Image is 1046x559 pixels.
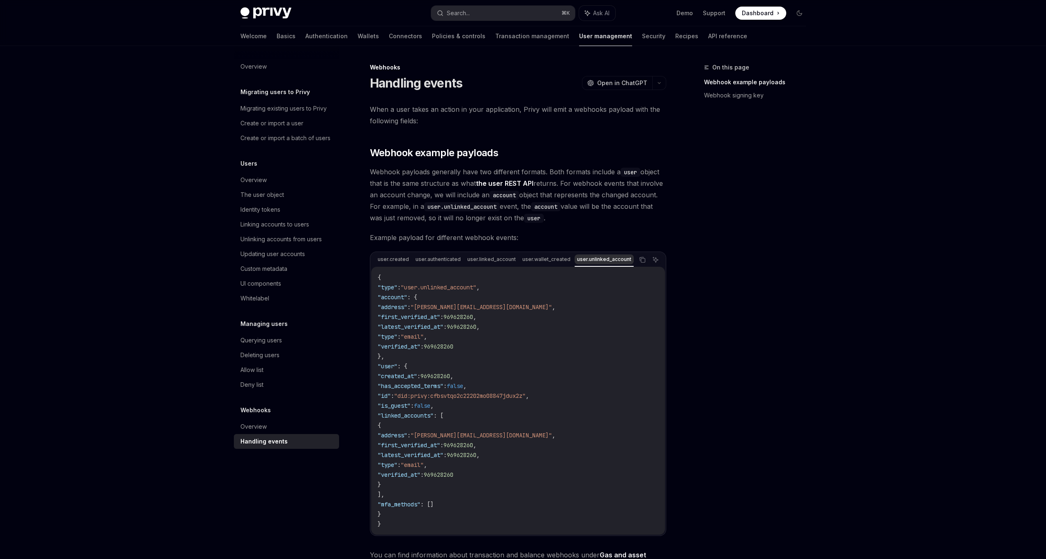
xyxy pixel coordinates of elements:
span: "id" [378,392,391,400]
a: Authentication [305,26,348,46]
div: user.linked_account [465,254,518,264]
span: : [411,402,414,409]
a: Overview [234,419,339,434]
a: Connectors [389,26,422,46]
div: Overview [240,62,267,72]
span: "is_guest" [378,402,411,409]
div: Deleting users [240,350,279,360]
span: "account" [378,293,407,301]
a: User management [579,26,632,46]
span: { [378,274,381,281]
span: : { [407,293,417,301]
span: On this page [712,62,749,72]
div: user.unlinked_account [575,254,634,264]
span: : [440,313,443,321]
span: : { [397,363,407,370]
a: Security [642,26,665,46]
code: user.unlinked_account [424,202,500,211]
span: "user.unlinked_account" [401,284,476,291]
div: Identity tokens [240,205,280,215]
a: Demo [677,9,693,17]
a: API reference [708,26,747,46]
div: Search... [447,8,470,18]
div: Querying users [240,335,282,345]
span: When a user takes an action in your application, Privy will emit a webhooks payload with the foll... [370,104,666,127]
span: : [397,461,401,469]
span: , [476,451,480,459]
div: Whitelabel [240,293,269,303]
a: The user object [234,187,339,202]
div: Webhooks [370,63,666,72]
span: "user" [378,363,397,370]
span: Example payload for different webhook events: [370,232,666,243]
a: Custom metadata [234,261,339,276]
a: Querying users [234,333,339,348]
code: user [621,168,640,177]
a: Transaction management [495,26,569,46]
div: user.authenticated [413,254,463,264]
span: "did:privy:cfbsvtqo2c22202mo08847jdux2z" [394,392,526,400]
span: Open in ChatGPT [597,79,647,87]
a: Create or import a user [234,116,339,131]
a: Recipes [675,26,698,46]
h5: Managing users [240,319,288,329]
h5: Migrating users to Privy [240,87,310,97]
div: Unlinking accounts from users [240,234,322,244]
span: : [420,343,424,350]
span: "first_verified_at" [378,313,440,321]
span: "created_at" [378,372,417,380]
button: Toggle dark mode [793,7,806,20]
div: Updating user accounts [240,249,305,259]
span: "address" [378,432,407,439]
span: } [378,510,381,518]
span: 969628260 [443,313,473,321]
span: "type" [378,461,397,469]
span: Webhook payloads generally have two different formats. Both formats include a object that is the ... [370,166,666,224]
a: Unlinking accounts from users [234,232,339,247]
a: Dashboard [735,7,786,20]
span: "[PERSON_NAME][EMAIL_ADDRESS][DOMAIN_NAME]" [411,432,552,439]
span: Ask AI [593,9,610,17]
div: Handling events [240,437,288,446]
span: 969628260 [447,451,476,459]
span: "linked_accounts" [378,412,434,419]
span: Dashboard [742,9,774,17]
span: "verified_at" [378,343,420,350]
button: Open in ChatGPT [582,76,652,90]
span: ⌘ K [561,10,570,16]
span: "mfa_methods" [378,501,420,508]
span: , [552,432,555,439]
span: , [476,284,480,291]
div: Deny list [240,380,263,390]
span: "has_accepted_terms" [378,382,443,390]
button: Copy the contents from the code block [637,254,648,265]
h5: Users [240,159,257,169]
a: Create or import a batch of users [234,131,339,146]
span: 969628260 [424,343,453,350]
button: Ask AI [579,6,615,21]
a: Identity tokens [234,202,339,217]
span: , [476,323,480,330]
span: , [424,461,427,469]
span: , [430,402,434,409]
span: : [443,382,447,390]
span: : [407,432,411,439]
span: , [463,382,466,390]
a: Basics [277,26,296,46]
code: user [524,214,544,223]
a: Welcome [240,26,267,46]
a: Updating user accounts [234,247,339,261]
a: the user REST API [476,179,533,188]
span: "latest_verified_at" [378,451,443,459]
span: ], [378,491,384,498]
div: user.created [375,254,411,264]
a: Allow list [234,363,339,377]
img: dark logo [240,7,291,19]
a: Webhook signing key [704,89,813,102]
span: : [] [420,501,434,508]
span: "email" [401,333,424,340]
span: , [473,313,476,321]
span: "latest_verified_at" [378,323,443,330]
span: "address" [378,303,407,311]
a: UI components [234,276,339,291]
